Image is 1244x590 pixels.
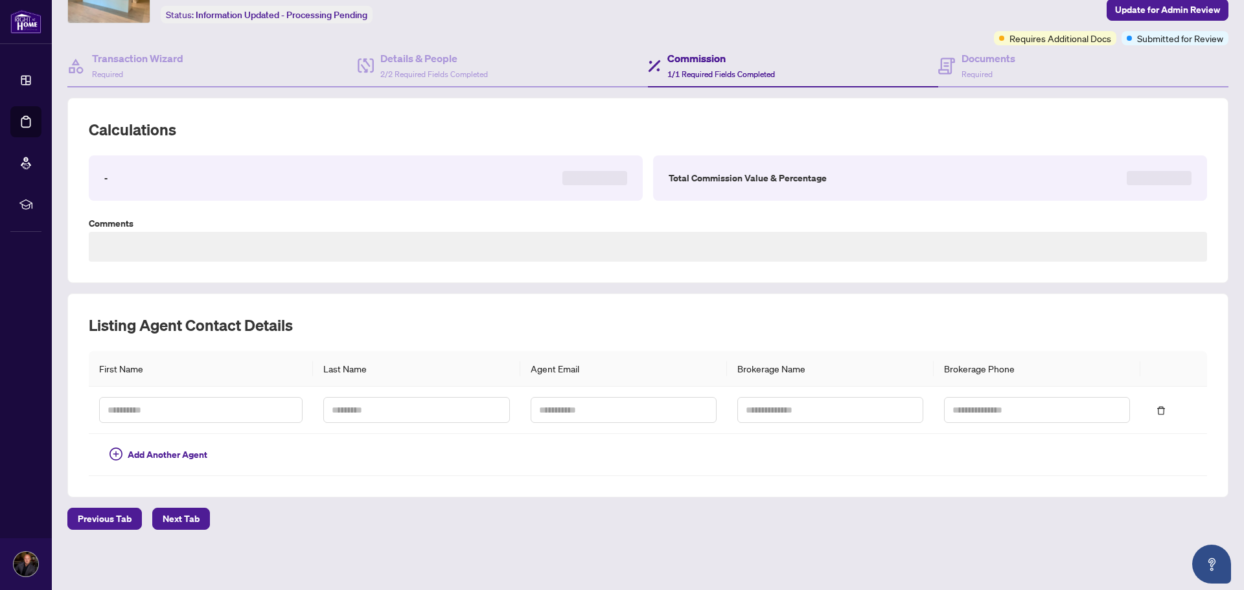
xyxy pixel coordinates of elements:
[313,351,520,387] th: Last Name
[962,69,993,79] span: Required
[163,508,200,529] span: Next Tab
[89,351,313,387] th: First Name
[14,552,38,576] img: Profile Icon
[89,216,1207,231] label: Comments
[10,10,41,34] img: logo
[520,351,727,387] th: Agent Email
[727,351,934,387] th: Brokerage Name
[128,448,207,462] span: Add Another Agent
[669,171,827,185] label: Total Commission Value & Percentage
[1009,31,1111,45] span: Requires Additional Docs
[1137,31,1223,45] span: Submitted for Review
[1192,545,1231,584] button: Open asap
[89,315,1207,335] h2: Listing Agent Contact Details
[152,508,210,530] button: Next Tab
[380,69,488,79] span: 2/2 Required Fields Completed
[962,51,1015,66] h4: Documents
[104,171,108,185] label: -
[667,51,775,66] h4: Commission
[67,508,142,530] button: Previous Tab
[99,444,218,465] button: Add Another Agent
[667,69,775,79] span: 1/1 Required Fields Completed
[1157,406,1166,415] span: delete
[92,51,183,66] h4: Transaction Wizard
[109,448,122,460] span: plus-circle
[89,119,1207,140] h2: Calculations
[934,351,1140,387] th: Brokerage Phone
[78,508,132,529] span: Previous Tab
[196,9,367,21] span: Information Updated - Processing Pending
[92,69,123,79] span: Required
[380,51,488,66] h4: Details & People
[161,6,373,23] div: Status:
